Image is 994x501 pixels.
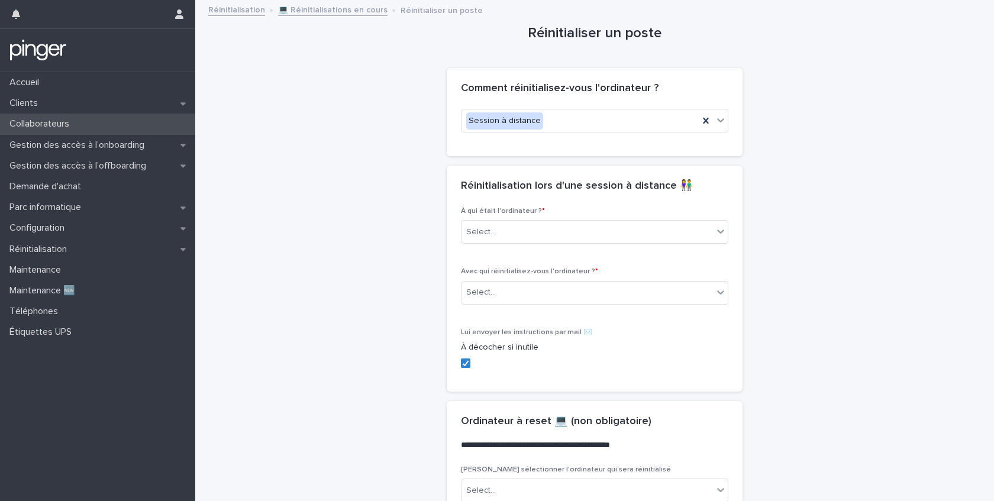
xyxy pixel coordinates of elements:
p: Maintenance 🆕 [5,285,85,296]
p: Parc informatique [5,202,91,213]
p: Clients [5,98,47,109]
p: Réinitialiser un poste [401,3,483,16]
p: Demande d'achat [5,181,91,192]
p: Accueil [5,77,49,88]
h2: Ordinateur à reset 💻 (non obligatoire) [461,415,651,428]
a: Réinitialisation [208,2,265,16]
span: [PERSON_NAME] sélectionner l'ordinateur qui sera réinitialisé [461,466,671,473]
h1: Réinitialiser un poste [447,25,743,42]
h2: Réinitialisation lors d'une session à distance 👫 [461,180,693,193]
p: Téléphones [5,306,67,317]
p: Gestion des accès à l’onboarding [5,140,154,151]
div: Select... [466,226,496,238]
p: Collaborateurs [5,118,79,130]
a: 💻 Réinitialisations en cours [278,2,388,16]
p: Étiquettes UPS [5,327,81,338]
p: Configuration [5,222,74,234]
span: À qui était l'ordinateur ? [461,208,545,215]
p: À décocher si inutile [461,341,728,354]
img: mTgBEunGTSyRkCgitkcU [9,38,67,62]
div: Select... [466,286,496,299]
p: Gestion des accès à l’offboarding [5,160,156,172]
span: Lui envoyer les instructions par mail ✉️ [461,329,592,336]
p: Réinitialisation [5,244,76,255]
p: Maintenance [5,264,70,276]
div: Session à distance [466,112,543,130]
span: Avec qui réinitialisez-vous l'ordinateur ? [461,268,598,275]
h2: Comment réinitialisez-vous l'ordinateur ? [461,82,659,95]
div: Select... [466,484,496,497]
